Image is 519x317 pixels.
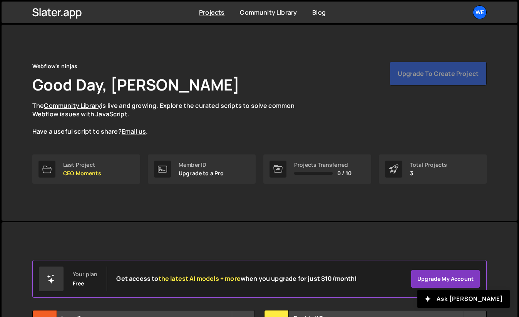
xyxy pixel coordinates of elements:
[122,127,146,136] a: Email us
[32,74,239,95] h1: Good Day, [PERSON_NAME]
[179,170,224,176] p: Upgrade to a Pro
[319,259,348,265] label: Created By
[32,259,84,265] label: Search for a project
[32,154,140,184] a: Last Project CEO Moments
[312,8,326,17] a: Blog
[417,290,510,308] button: Ask [PERSON_NAME]
[473,5,487,19] a: We
[410,170,447,176] p: 3
[63,162,101,168] div: Last Project
[337,170,352,176] span: 0 / 10
[73,280,84,287] div: Free
[63,170,101,176] p: CEO Moments
[240,8,297,17] a: Community Library
[410,162,447,168] div: Total Projects
[159,274,241,283] span: the latest AI models + more
[116,275,357,282] h2: Get access to when you upgrade for just $10/month!
[32,62,78,71] div: Webflow's ninjas
[440,259,469,265] label: View Mode
[44,101,101,110] a: Community Library
[32,101,310,136] p: The is live and growing. Explore the curated scripts to solve common Webflow issues with JavaScri...
[179,162,224,168] div: Member ID
[411,270,480,288] a: Upgrade my account
[199,8,224,17] a: Projects
[73,271,97,277] div: Your plan
[294,162,352,168] div: Projects Transferred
